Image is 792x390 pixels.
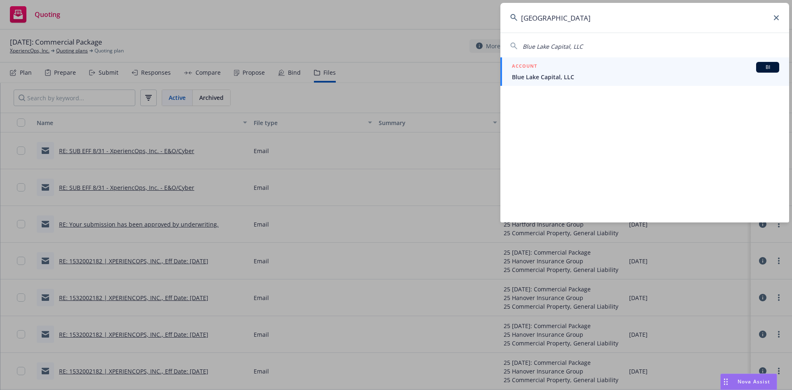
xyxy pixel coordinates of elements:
[738,378,770,385] span: Nova Assist
[512,62,537,72] h5: ACCOUNT
[500,3,789,33] input: Search...
[720,373,777,390] button: Nova Assist
[512,73,779,81] span: Blue Lake Capital, LLC
[721,374,731,390] div: Drag to move
[759,64,776,71] span: BI
[523,43,583,50] span: Blue Lake Capital, LLC
[500,57,789,86] a: ACCOUNTBIBlue Lake Capital, LLC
